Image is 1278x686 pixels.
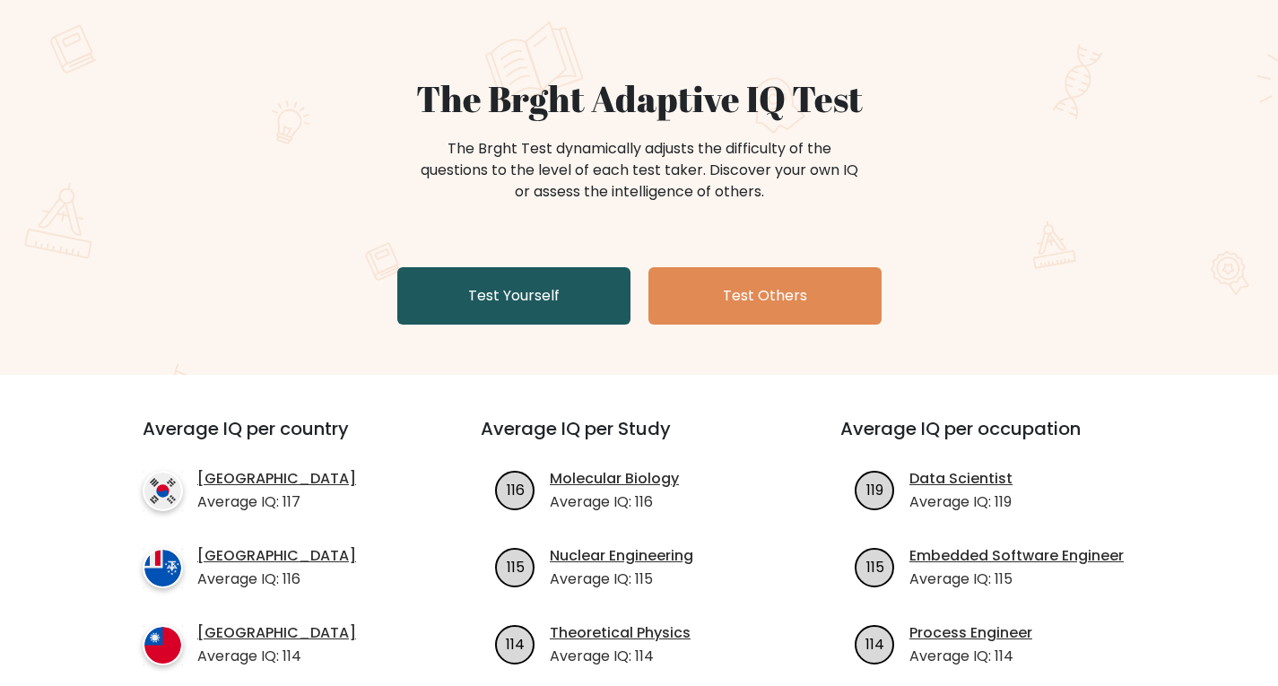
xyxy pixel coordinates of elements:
p: Average IQ: 119 [909,491,1013,513]
text: 114 [865,633,884,654]
p: Average IQ: 114 [197,646,356,667]
h1: The Brght Adaptive IQ Test [202,77,1077,120]
p: Average IQ: 116 [197,569,356,590]
p: Average IQ: 115 [550,569,693,590]
a: Test Others [648,267,882,325]
a: Process Engineer [909,622,1032,644]
a: [GEOGRAPHIC_DATA] [197,468,356,490]
h3: Average IQ per country [143,418,416,461]
a: [GEOGRAPHIC_DATA] [197,622,356,644]
text: 115 [507,556,525,577]
img: country [143,548,183,588]
p: Average IQ: 114 [909,646,1032,667]
text: 116 [507,479,525,499]
a: Data Scientist [909,468,1013,490]
img: country [143,471,183,511]
h3: Average IQ per Study [481,418,797,461]
img: country [143,625,183,665]
a: Nuclear Engineering [550,545,693,567]
a: Molecular Biology [550,468,679,490]
p: Average IQ: 115 [909,569,1124,590]
a: Embedded Software Engineer [909,545,1124,567]
text: 115 [866,556,884,577]
p: Average IQ: 117 [197,491,356,513]
text: 119 [866,479,883,499]
a: [GEOGRAPHIC_DATA] [197,545,356,567]
a: Test Yourself [397,267,630,325]
a: Theoretical Physics [550,622,691,644]
text: 114 [506,633,525,654]
div: The Brght Test dynamically adjusts the difficulty of the questions to the level of each test take... [415,138,864,203]
h3: Average IQ per occupation [840,418,1157,461]
p: Average IQ: 114 [550,646,691,667]
p: Average IQ: 116 [550,491,679,513]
